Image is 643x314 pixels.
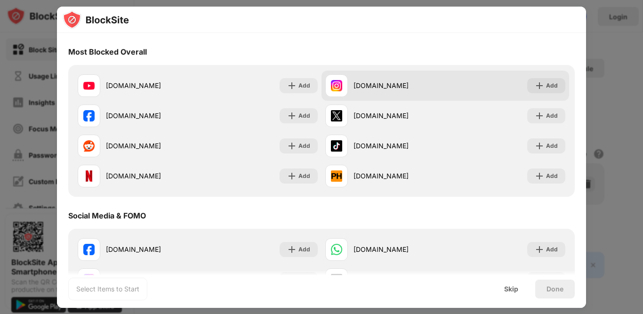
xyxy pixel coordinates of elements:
[546,141,558,151] div: Add
[546,245,558,254] div: Add
[331,80,342,91] img: favicons
[547,285,563,293] div: Done
[546,111,558,121] div: Add
[354,111,445,121] div: [DOMAIN_NAME]
[354,171,445,181] div: [DOMAIN_NAME]
[298,81,310,90] div: Add
[546,171,558,181] div: Add
[83,80,95,91] img: favicons
[298,111,310,121] div: Add
[331,110,342,121] img: favicons
[106,141,198,151] div: [DOMAIN_NAME]
[354,244,445,254] div: [DOMAIN_NAME]
[76,284,139,294] div: Select Items to Start
[298,171,310,181] div: Add
[546,81,558,90] div: Add
[504,285,518,293] div: Skip
[331,170,342,182] img: favicons
[298,141,310,151] div: Add
[298,245,310,254] div: Add
[83,140,95,152] img: favicons
[68,47,147,56] div: Most Blocked Overall
[106,111,198,121] div: [DOMAIN_NAME]
[106,81,198,90] div: [DOMAIN_NAME]
[331,140,342,152] img: favicons
[354,81,445,90] div: [DOMAIN_NAME]
[63,10,129,29] img: logo-blocksite.svg
[331,244,342,255] img: favicons
[106,171,198,181] div: [DOMAIN_NAME]
[106,244,198,254] div: [DOMAIN_NAME]
[83,244,95,255] img: favicons
[83,110,95,121] img: favicons
[83,170,95,182] img: favicons
[68,211,146,220] div: Social Media & FOMO
[354,141,445,151] div: [DOMAIN_NAME]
